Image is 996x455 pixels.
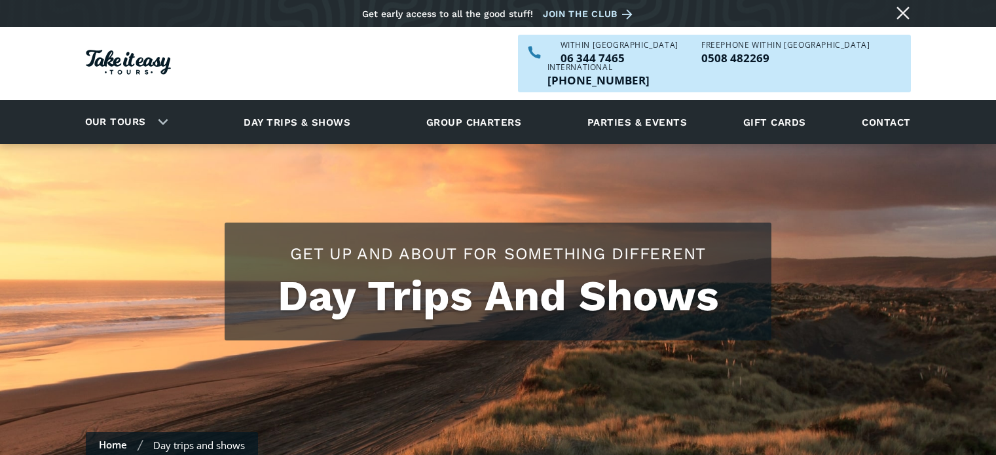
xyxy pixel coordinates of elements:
h1: Day Trips And Shows [238,272,758,321]
img: Take it easy Tours logo [86,50,171,75]
div: International [547,64,650,71]
div: Get early access to all the good stuff! [362,9,533,19]
a: Close message [893,3,913,24]
a: Call us within NZ on 063447465 [561,52,678,64]
a: Group charters [410,104,538,140]
a: Call us outside of NZ on +6463447465 [547,75,650,86]
a: Contact [855,104,917,140]
p: 06 344 7465 [561,52,678,64]
a: Call us freephone within NZ on 0508482269 [701,52,870,64]
a: Home [99,438,127,451]
h2: Get up and about for something different [238,242,758,265]
a: Join the club [543,6,637,22]
p: [PHONE_NUMBER] [547,75,650,86]
div: Freephone WITHIN [GEOGRAPHIC_DATA] [701,41,870,49]
a: Parties & events [581,104,693,140]
a: Homepage [86,43,171,84]
a: Day trips & shows [227,104,367,140]
a: Gift cards [737,104,813,140]
div: Day trips and shows [153,439,245,452]
a: Our tours [75,107,156,137]
div: WITHIN [GEOGRAPHIC_DATA] [561,41,678,49]
p: 0508 482269 [701,52,870,64]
